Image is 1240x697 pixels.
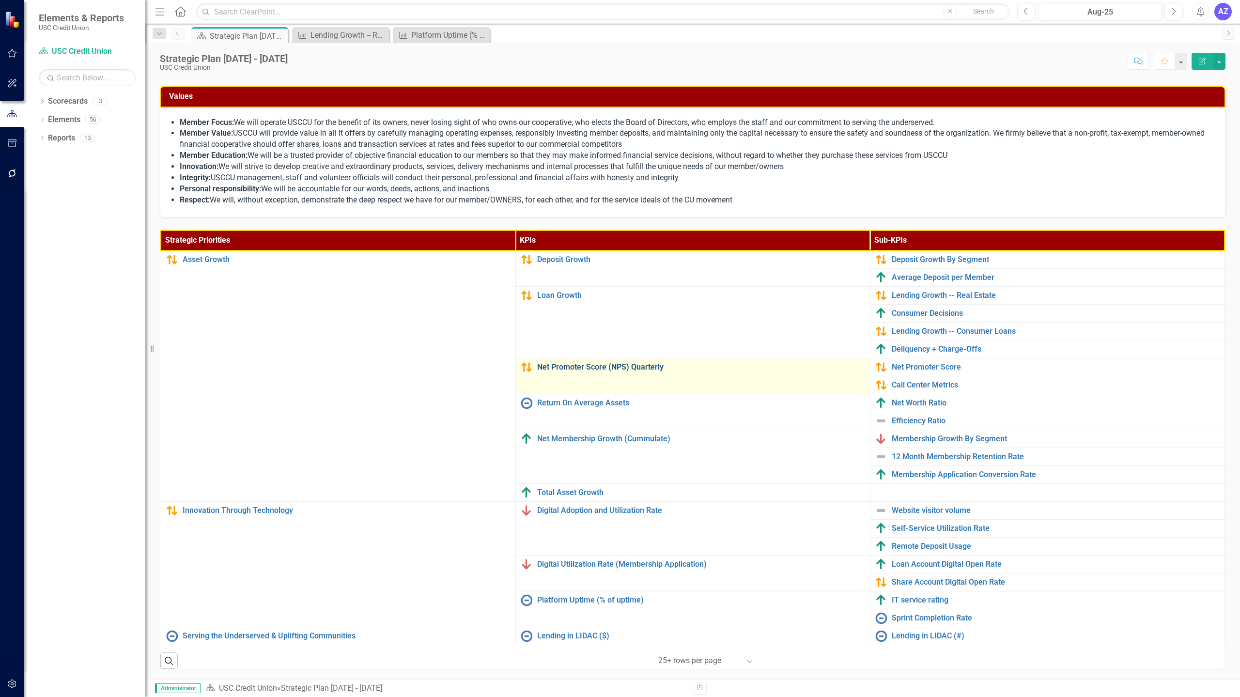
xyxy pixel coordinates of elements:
[515,358,870,394] td: Double-Click to Edit Right Click for Context Menu
[875,325,887,337] img: Caution
[875,558,887,570] img: Above Target
[180,173,211,182] strong: Integrity:
[180,195,210,204] strong: Respect:
[515,287,870,358] td: Double-Click to Edit Right Click for Context Menu
[161,502,515,627] td: Double-Click to Edit Right Click for Context Menu
[892,632,1220,640] a: Lending in LIDAC (#)
[875,433,887,445] img: Below Plan
[870,287,1224,305] td: Double-Click to Edit Right Click for Context Menu
[515,591,870,627] td: Double-Click to Edit Right Click for Context Menu
[875,290,887,301] img: Caution
[210,30,286,42] div: Strategic Plan [DATE] - [DATE]
[521,433,532,445] img: Above Target
[160,64,288,71] div: USC Credit Union
[180,161,1215,172] li: We will strive to develop creative and extraordinary products, services, delivery mechanisms and ...
[281,683,382,693] div: Strategic Plan [DATE] - [DATE]
[875,272,887,283] img: Above Target
[875,254,887,265] img: Caution
[310,29,387,41] div: Lending Growth -- Real Estate
[537,506,865,515] a: Digital Adoption and Utilization Rate
[537,434,865,443] a: Net Membership Growth (Cummulate)
[870,609,1224,627] td: Double-Click to Edit Right Click for Context Menu
[515,250,870,287] td: Double-Click to Edit Right Click for Context Menu
[537,363,865,372] a: Net Promoter Score (NPS) Quarterly
[537,596,865,604] a: Platform Uptime (% of uptime)
[870,394,1224,412] td: Double-Click to Edit Right Click for Context Menu
[180,184,1215,195] li: We will be accountable for our words, deeds, actions, and inactions
[892,506,1220,515] a: Website visitor volume
[294,29,387,41] a: Lending Growth -- Real Estate
[196,3,1010,20] input: Search ClearPoint...
[161,250,515,502] td: Double-Click to Edit Right Click for Context Menu
[180,150,1215,161] li: We will be a trusted provider of objective financial education to our members so that they may ma...
[521,630,532,642] img: No Information
[870,538,1224,556] td: Double-Click to Edit Right Click for Context Menu
[892,345,1220,354] a: Deliquency + Charge-Offs
[155,683,201,693] span: Administrator
[875,451,887,463] img: Not Defined
[166,630,178,642] img: No Information
[48,114,80,125] a: Elements
[870,341,1224,358] td: Double-Click to Edit Right Click for Context Menu
[870,358,1224,376] td: Double-Click to Edit Right Click for Context Menu
[875,397,887,409] img: Above Target
[892,524,1220,533] a: Self-Service Utilization Rate
[959,5,1007,18] button: Search
[80,134,95,142] div: 13
[875,343,887,355] img: Above Target
[521,594,532,606] img: No Information
[870,305,1224,323] td: Double-Click to Edit Right Click for Context Menu
[395,29,487,41] a: Platform Uptime (% of uptime)
[521,361,532,373] img: Caution
[93,97,108,106] div: 3
[1038,3,1162,20] button: Aug-25
[892,273,1220,282] a: Average Deposit per Member
[875,505,887,516] img: Not Defined
[515,484,870,502] td: Double-Click to Edit Right Click for Context Menu
[870,412,1224,430] td: Double-Click to Edit Right Click for Context Menu
[892,309,1220,318] a: Consumer Decisions
[892,381,1220,389] a: Call Center Metrics
[521,505,532,516] img: Below Plan
[515,430,870,484] td: Double-Click to Edit Right Click for Context Menu
[875,630,887,642] img: No Information
[180,128,1215,150] li: USCCU will provide value in all it offers by carefully managing operating expenses, responsibly i...
[875,308,887,319] img: Above Target
[161,627,515,645] td: Double-Click to Edit Right Click for Context Menu
[892,596,1220,604] a: IT service rating
[892,327,1220,336] a: Lending Growth -- Consumer Loans
[870,448,1224,466] td: Double-Click to Edit Right Click for Context Menu
[537,488,865,497] a: Total Asset Growth
[180,162,218,171] strong: Innovation:
[892,417,1220,425] a: Efficiency Ratio
[875,361,887,373] img: Caution
[870,556,1224,573] td: Double-Click to Edit Right Click for Context Menu
[875,541,887,552] img: Above Target
[892,578,1220,587] a: Share Account Digital Open Rate
[180,118,234,127] strong: Member Focus:
[180,184,261,193] strong: Personal responsibility:
[183,255,511,264] a: Asset Growth
[39,46,136,57] a: USC Credit Union
[5,11,22,28] img: ClearPoint Strategy
[180,117,1215,128] li: We will operate USCCU for the benefit of its owners, never losing sight of who owns our cooperati...
[39,12,124,24] span: Elements & Reports
[521,558,532,570] img: Below Plan
[515,394,870,430] td: Double-Click to Edit Right Click for Context Menu
[169,92,1220,101] h3: Values
[537,560,865,569] a: Digital Utilization Rate (Membership Application)
[870,627,1224,645] td: Double-Click to Edit Right Click for Context Menu
[875,415,887,427] img: Not Defined
[870,430,1224,448] td: Double-Click to Edit Right Click for Context Menu
[39,24,124,31] small: USC Credit Union
[892,291,1220,300] a: Lending Growth -- Real Estate
[870,520,1224,538] td: Double-Click to Edit Right Click for Context Menu
[521,290,532,301] img: Caution
[892,452,1220,461] a: 12 Month Membership Retention Rate
[521,397,532,409] img: No Information
[870,466,1224,484] td: Double-Click to Edit Right Click for Context Menu
[892,560,1220,569] a: Loan Account Digital Open Rate
[205,683,685,694] div: »
[875,523,887,534] img: Above Target
[973,7,994,15] span: Search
